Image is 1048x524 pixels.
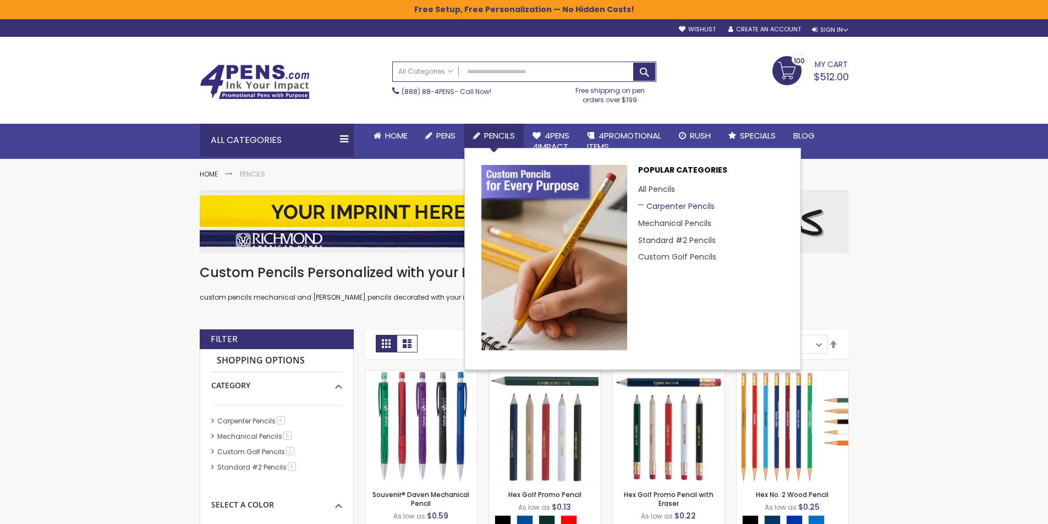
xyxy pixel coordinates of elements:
a: Souvenir® Daven Mechanical Pencil [372,490,469,508]
a: Carpenter Pencils [638,201,715,212]
a: Hex No. 2 Wood Pencil [756,490,828,499]
p: Popular Categories [638,165,784,181]
img: Souvenir® Daven Mechanical Pencil [365,371,477,482]
div: Category [211,372,342,391]
strong: Shopping Options [211,349,342,373]
a: Mechanical Pencils [638,218,711,229]
span: 4 [277,416,285,424]
span: 4Pens 4impact [533,130,569,152]
span: Pens [436,130,456,141]
a: $512.00 100 [772,56,849,84]
div: All Categories [200,124,354,157]
h1: Custom Pencils Personalized with your Logo or Message [200,264,849,282]
a: Pens [416,124,464,148]
span: - Call Now! [402,87,491,96]
span: 8 [283,432,292,440]
span: As low as [641,511,673,521]
a: Wishlist [679,25,716,34]
a: Mechanical Pencils8 [215,432,295,441]
a: Blog [784,124,824,148]
a: Custom Golf Pencils2 [215,447,298,456]
a: Standard #2 Pencils [638,235,716,246]
span: $0.25 [798,501,820,512]
span: 4PROMOTIONAL ITEMS [587,130,661,152]
a: Rush [670,124,720,148]
a: Hex Golf Promo Pencil with Eraser [624,490,714,508]
a: All Pencils [638,184,675,195]
a: Hex No. 2 Wood Pencil [737,370,848,379]
div: Sign In [812,26,848,34]
a: Souvenir® Daven Mechanical Pencil [365,370,477,379]
span: As low as [518,503,550,512]
a: Specials [720,124,784,148]
img: custom pencil [481,165,627,350]
a: Custom Golf Pencils [638,251,716,262]
img: Hex Golf Promo Pencil with Eraser [613,371,725,482]
a: Hex Golf Promo Pencil [508,490,581,499]
a: Carpenter Pencils4 [215,416,289,426]
span: Rush [690,130,711,141]
span: Pencils [484,130,515,141]
span: 2 [286,447,294,455]
a: 4Pens4impact [524,124,578,159]
span: Blog [793,130,815,141]
img: Hex Golf Promo Pencil [489,371,601,482]
span: 100 [794,56,805,66]
span: $512.00 [814,70,849,84]
a: Home [365,124,416,148]
img: 4Pens Custom Pens and Promotional Products [200,64,310,100]
strong: Pencils [240,169,265,179]
span: As low as [393,511,425,521]
img: Hex No. 2 Wood Pencil [737,371,848,482]
strong: Grid [376,335,397,352]
div: Select A Color [211,492,342,510]
a: Hex Golf Promo Pencil [489,370,601,379]
span: $0.59 [427,510,448,521]
div: custom pencils mechanical and [PERSON_NAME] pencils decorated with your imprint for with your sch... [200,264,849,302]
span: As low as [765,503,797,512]
a: Home [200,169,218,179]
span: Home [385,130,408,141]
a: Hex Golf Promo Pencil with Eraser [613,370,725,379]
a: Pencils [464,124,524,148]
img: Pencils [200,190,849,253]
div: Free shipping on pen orders over $199 [564,82,656,104]
a: 4PROMOTIONALITEMS [578,124,670,159]
span: All Categories [398,67,453,76]
span: 4 [288,462,296,471]
a: Create an Account [728,25,801,34]
span: $0.22 [674,510,696,521]
span: $0.13 [552,501,571,512]
a: (888) 88-4PENS [402,87,454,96]
a: All Categories [393,62,459,80]
span: Specials [740,130,776,141]
strong: Filter [211,333,238,345]
a: Standard #2 Pencils4 [215,462,300,472]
